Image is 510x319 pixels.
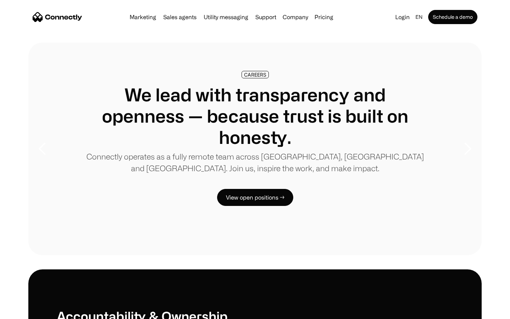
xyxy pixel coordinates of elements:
div: CAREERS [244,72,266,77]
a: Marketing [127,14,159,20]
a: Support [253,14,279,20]
aside: Language selected: English [7,306,42,317]
a: Pricing [312,14,336,20]
ul: Language list [14,307,42,317]
h1: We lead with transparency and openness — because trust is built on honesty. [85,84,425,148]
a: Schedule a demo [428,10,477,24]
a: Sales agents [160,14,199,20]
div: en [415,12,423,22]
a: View open positions → [217,189,293,206]
div: Company [283,12,308,22]
p: Connectly operates as a fully remote team across [GEOGRAPHIC_DATA], [GEOGRAPHIC_DATA] and [GEOGRA... [85,151,425,174]
a: Utility messaging [201,14,251,20]
a: Login [392,12,413,22]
